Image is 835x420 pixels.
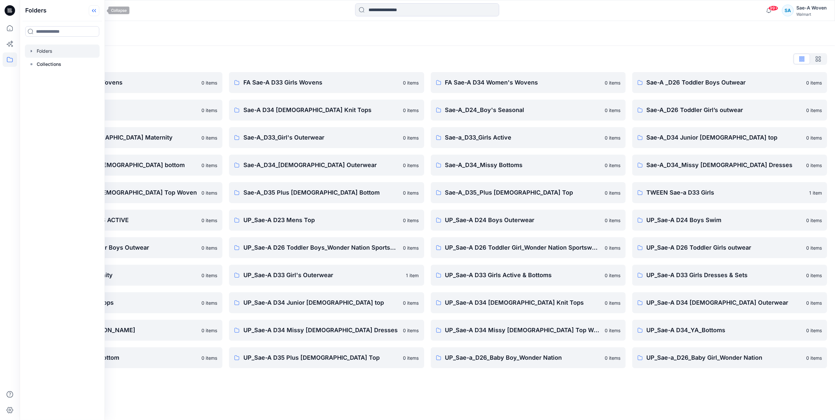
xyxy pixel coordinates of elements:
p: UP_Sae-A D26 Toddler Boys Outwear [42,243,198,252]
p: 0 items [806,299,822,306]
p: UP_Sae-A D35 Plus [DEMOGRAPHIC_DATA] Top [243,353,399,362]
a: Sae-A_D34_Missy [DEMOGRAPHIC_DATA] Top Woven0 items [28,182,222,203]
a: UP_Sae-A D24 Boys Outerwear0 items [431,210,626,231]
a: UP_Sae-A D34 Missy [DEMOGRAPHIC_DATA] Dresses0 items [229,320,424,341]
a: UP_Sae-A D24 Boys Swim0 items [632,210,827,231]
p: UP_Sae-A D29 Maternity [42,271,198,280]
p: Sae-A_D24_Boy's Seasonal [445,105,601,115]
p: FA Sae-A D33 Girls Wovens [243,78,399,87]
a: Sae-A_D35 Plus [DEMOGRAPHIC_DATA] Bottom0 items [229,182,424,203]
p: Sae-A_D35 Plus [DEMOGRAPHIC_DATA] Bottom [243,188,399,197]
p: 0 items [201,107,217,114]
p: 0 items [403,189,419,196]
a: UP_Sae-A D33 Girl's Outerwear1 item [229,265,424,286]
a: UP_Sae-A D35 Plus [DEMOGRAPHIC_DATA] Top0 items [229,347,424,368]
a: UP_Sae-A D26 Toddler Girls outwear0 items [632,237,827,258]
p: 0 items [403,299,419,306]
a: Sae-A _D26 Toddler Boys Outwear0 items [632,72,827,93]
p: 0 items [403,217,419,224]
a: UP_Sae-A D23 Mens Top0 items [229,210,424,231]
p: Sae-A D34 [DEMOGRAPHIC_DATA] Knit Tops [243,105,399,115]
p: 0 items [201,299,217,306]
p: 0 items [201,272,217,279]
a: Sae-A_D34_[DEMOGRAPHIC_DATA] Outerwear0 items [229,155,424,176]
a: FA Sae-A D24 Boys Wovens0 items [28,72,222,93]
p: 0 items [403,244,419,251]
p: UP_Sae-A D23 Mens Top [243,216,399,225]
p: 0 items [806,327,822,334]
a: Sae-A_D35_Plus [DEMOGRAPHIC_DATA] Top0 items [431,182,626,203]
p: Sae-A _D26 Toddler Boys Outwear [647,78,802,87]
p: 0 items [201,217,217,224]
p: Sae-A_D34_Missy [DEMOGRAPHIC_DATA] Dresses [647,161,802,170]
p: Sae-A_D34 Junior [DEMOGRAPHIC_DATA] top [647,133,802,142]
p: UP_Sae-A D26 Toddler Girl_Wonder Nation Sportswear [445,243,601,252]
p: 0 items [403,162,419,169]
p: Sae-A_D34_[DEMOGRAPHIC_DATA] Outerwear [243,161,399,170]
p: UP_Sae-A D34 Missy [DEMOGRAPHIC_DATA] Dresses [243,326,399,335]
p: 0 items [201,327,217,334]
a: UP_Sae-a_D26_Baby Boy_Wonder Nation0 items [431,347,626,368]
p: UP_Sae-a_D26_Baby Boy_Wonder Nation [445,353,601,362]
p: 0 items [605,79,620,86]
a: UP_Sae-A D26 Toddler Girl_Wonder Nation Sportswear0 items [431,237,626,258]
p: 0 items [403,134,419,141]
a: Sae-A_D24_Boy's Seasonal0 items [431,100,626,121]
p: 0 items [806,272,822,279]
p: Sae-A_D35_Plus [DEMOGRAPHIC_DATA] Top [445,188,601,197]
p: UP_Sae-a_D26_Baby Girl_Wonder Nation [647,353,802,362]
a: Sae-A D23 Mens Top0 items [28,100,222,121]
a: UP_Sae-A D34 Missy [DEMOGRAPHIC_DATA] Top Woven0 items [431,320,626,341]
a: Sae-A_D30-[DEMOGRAPHIC_DATA] Maternity0 items [28,127,222,148]
p: Collections [37,60,61,68]
p: Sae-A D23 Mens Top [42,105,198,115]
p: 1 item [406,272,419,279]
p: 0 items [605,162,620,169]
p: UP_Sae-A D26 Toddler Girls outwear [647,243,802,252]
p: FA Sae-A D24 Boys Wovens [42,78,198,87]
p: UP_Sae-A D34 [PERSON_NAME] [42,326,198,335]
a: UP_Sae-A D34 [DEMOGRAPHIC_DATA] Knit Tops0 items [431,292,626,313]
p: UP_Sae-A D33 Girls Dresses & Sets [647,271,802,280]
a: Sae-A_D33_Girl's Outerwear0 items [229,127,424,148]
a: UP_Sae-A D34 [DEMOGRAPHIC_DATA] Outerwear0 items [632,292,827,313]
p: UP_Sae-A D34 Missy [DEMOGRAPHIC_DATA] Top Woven [445,326,601,335]
p: UP_Sae-A D33 Girl's Outerwear [243,271,402,280]
p: UP_Sae-A D33 Girls Active & Bottoms [445,271,601,280]
p: 0 items [201,162,217,169]
a: UP_Sae-A D34_YA_Bottoms0 items [632,320,827,341]
p: 0 items [806,217,822,224]
p: UP_Sae-A D26 Toddler Boys_Wonder Nation Sportswear [243,243,399,252]
p: Sae-A_D30-[DEMOGRAPHIC_DATA] Maternity [42,133,198,142]
a: Sae-A_D34 Junior [DEMOGRAPHIC_DATA] top0 items [632,127,827,148]
p: 0 items [605,272,620,279]
div: Sae-A Woven [796,4,827,12]
p: 0 items [806,354,822,361]
a: UP_Sae-a_D26_Baby Girl_Wonder Nation0 items [632,347,827,368]
p: UP_Sae-A D34 Junior [DEMOGRAPHIC_DATA] top [243,298,399,307]
p: Sae-A_D33_Girl's Outerwear [243,133,399,142]
p: UP_Sae-A D34 [DEMOGRAPHIC_DATA] Knit Tops [445,298,601,307]
p: 0 items [605,244,620,251]
p: UP_Sae-A D33 Girls Tops [42,298,198,307]
div: SA [782,5,794,16]
p: UP_Sae-A D35 Plus Bottom [42,353,198,362]
p: 0 items [201,189,217,196]
a: Sae-a_D33_Girls Active0 items [431,127,626,148]
a: TWEEN Sae-a D33 Girls1 item [632,182,827,203]
p: TWEEN Sae-a D33 Girls [647,188,805,197]
a: FA Sae-A D33 Girls Wovens0 items [229,72,424,93]
p: UP_Sae-A D34_YA_Bottoms [647,326,802,335]
p: 0 items [605,189,620,196]
p: 0 items [403,107,419,114]
span: 99+ [769,6,778,11]
a: Sae-A_D34_Junior [DEMOGRAPHIC_DATA] bottom0 items [28,155,222,176]
p: 0 items [605,107,620,114]
p: 0 items [806,162,822,169]
a: UP_SAE-A D23 MEN'S ACTIVE0 items [28,210,222,231]
p: 0 items [806,79,822,86]
p: 0 items [201,79,217,86]
p: UP_Sae-A D24 Boys Swim [647,216,802,225]
p: FA Sae-A D34 Women's Wovens [445,78,601,87]
a: UP_Sae-A D34 Junior [DEMOGRAPHIC_DATA] top0 items [229,292,424,313]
